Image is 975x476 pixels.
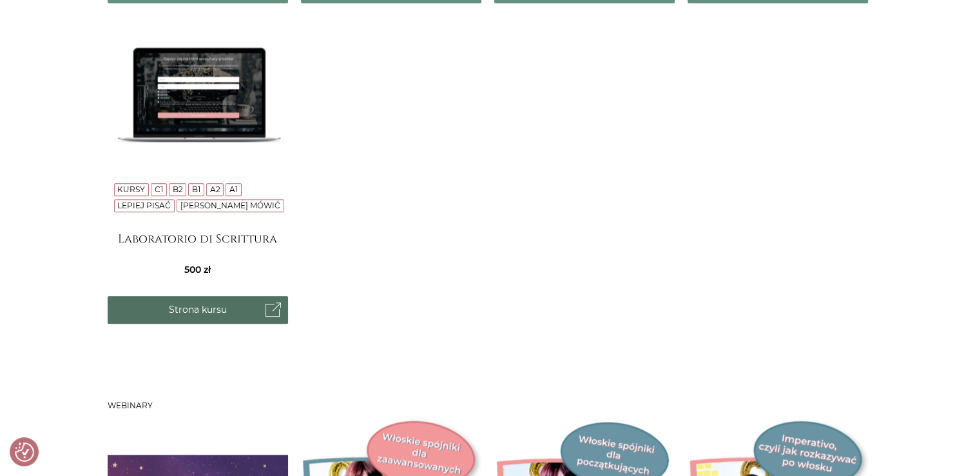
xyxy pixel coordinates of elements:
a: Strona kursu [108,296,288,324]
a: Laboratorio di Scrittura [108,232,288,258]
a: A2 [210,184,220,194]
a: [PERSON_NAME] mówić [180,201,280,210]
span: 500 [184,264,211,275]
a: B1 [192,184,200,194]
h3: Webinary [108,401,868,410]
a: B2 [172,184,182,194]
a: Kursy [117,184,145,194]
a: A1 [229,184,238,194]
a: Lepiej pisać [117,201,171,210]
a: C1 [155,184,163,194]
img: Revisit consent button [15,442,34,462]
button: Preferencje co do zgód [15,442,34,462]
